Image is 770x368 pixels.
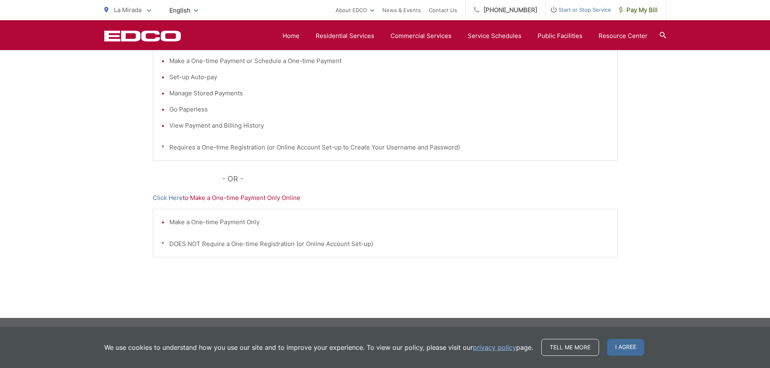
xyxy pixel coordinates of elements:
[169,72,609,82] li: Set-up Auto-pay
[599,31,648,41] a: Resource Center
[161,143,609,152] p: * Requires a One-time Registration (or Online Account Set-up to Create Your Username and Password)
[222,173,618,185] p: - OR -
[169,217,609,227] li: Make a One-time Payment Only
[473,343,516,352] a: privacy policy
[169,121,609,130] li: View Payment and Billing History
[607,339,644,356] span: I agree
[541,339,599,356] a: Tell me more
[153,193,183,203] a: Click Here
[169,88,609,98] li: Manage Stored Payments
[104,343,533,352] p: We use cookies to understand how you use our site and to improve your experience. To view our pol...
[163,3,204,17] span: English
[114,6,141,14] span: La Mirada
[283,31,300,41] a: Home
[382,5,421,15] a: News & Events
[538,31,582,41] a: Public Facilities
[390,31,451,41] a: Commercial Services
[169,56,609,66] li: Make a One-time Payment or Schedule a One-time Payment
[619,5,658,15] span: Pay My Bill
[468,31,521,41] a: Service Schedules
[335,5,374,15] a: About EDCO
[169,105,609,114] li: Go Paperless
[161,239,609,249] p: * DOES NOT Require a One-time Registration (or Online Account Set-up)
[316,31,374,41] a: Residential Services
[153,193,618,203] p: to Make a One-time Payment Only Online
[429,5,457,15] a: Contact Us
[104,30,181,42] a: EDCD logo. Return to the homepage.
